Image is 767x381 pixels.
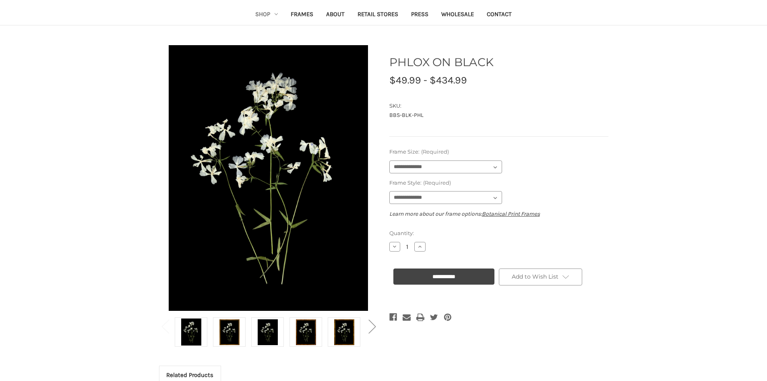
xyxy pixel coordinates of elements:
a: Shop [249,5,284,25]
label: Frame Style: [389,179,608,187]
button: Go to slide 2 of 2 [364,314,380,338]
span: $49.99 - $434.99 [389,74,467,86]
button: Go to slide 2 of 2 [157,314,173,338]
a: Wholesale [435,5,480,25]
img: Unframed [168,45,369,311]
a: Botanical Print Frames [482,210,540,217]
img: Burlewood Frame [296,319,316,346]
img: Unframed [181,319,201,346]
small: (Required) [423,179,451,186]
label: Quantity: [389,229,608,237]
a: Add to Wish List [499,269,583,285]
a: Press [405,5,435,25]
dt: SKU: [389,102,606,110]
a: Retail Stores [351,5,405,25]
img: Gold Bamboo Frame [334,319,354,346]
a: About [320,5,351,25]
dd: BBS-BLK-PHL [389,111,608,119]
a: Contact [480,5,518,25]
span: Go to slide 2 of 2 [161,339,169,339]
img: Antique Gold Frame [219,319,240,346]
p: Learn more about our frame options: [389,210,608,218]
span: Add to Wish List [512,273,558,280]
label: Frame Size: [389,148,608,156]
a: Print [416,312,424,323]
span: Go to slide 2 of 2 [368,339,376,339]
small: (Required) [421,148,449,155]
a: Frames [284,5,320,25]
img: Black Frame [258,319,278,346]
h1: PHLOX ON BLACK [389,54,608,71]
